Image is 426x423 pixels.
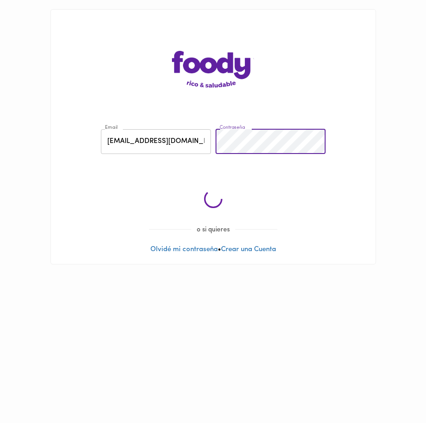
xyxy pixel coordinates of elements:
iframe: Messagebird Livechat Widget [382,379,426,423]
span: o si quieres [191,226,235,233]
img: logo-main-page.png [172,51,254,88]
div: • [51,10,376,264]
a: Crear una Cuenta [221,246,276,253]
a: Olvidé mi contraseña [150,246,218,253]
input: pepitoperez@gmail.com [101,129,211,154]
